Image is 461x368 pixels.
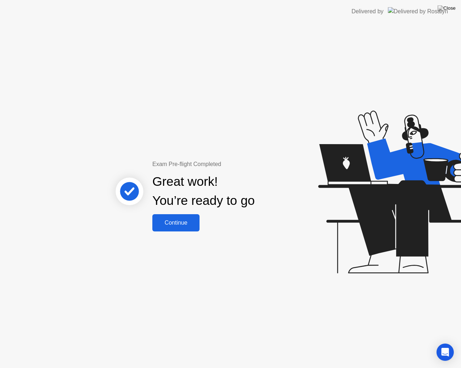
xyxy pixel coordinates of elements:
[388,7,448,15] img: Delivered by Rosalyn
[152,160,301,169] div: Exam Pre-flight Completed
[152,214,200,231] button: Continue
[437,344,454,361] div: Open Intercom Messenger
[152,172,255,210] div: Great work! You’re ready to go
[438,5,456,11] img: Close
[155,220,197,226] div: Continue
[352,7,384,16] div: Delivered by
